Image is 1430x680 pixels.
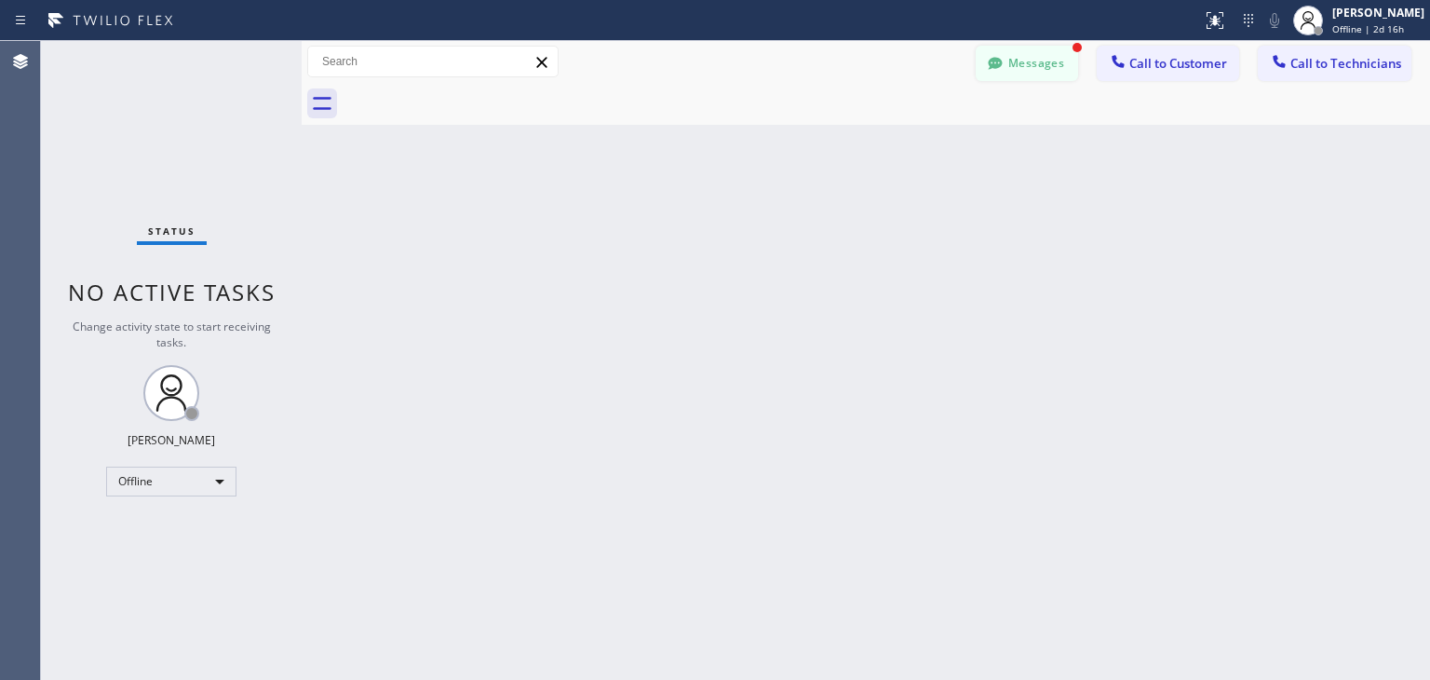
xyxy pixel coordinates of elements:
input: Search [308,47,558,76]
button: Call to Customer [1097,46,1239,81]
span: No active tasks [68,277,276,307]
div: [PERSON_NAME] [128,432,215,448]
span: Call to Technicians [1290,55,1401,72]
button: Call to Technicians [1258,46,1411,81]
span: Call to Customer [1129,55,1227,72]
span: Change activity state to start receiving tasks. [73,319,271,350]
span: Status [148,224,196,238]
button: Mute [1261,7,1288,34]
button: Messages [976,46,1078,81]
div: [PERSON_NAME] [1332,5,1424,20]
span: Offline | 2d 16h [1332,22,1404,35]
div: Offline [106,467,236,496]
